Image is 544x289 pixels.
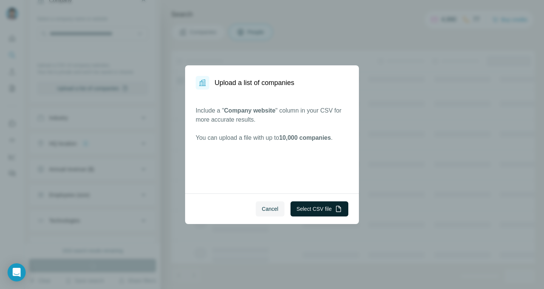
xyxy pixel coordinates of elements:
[224,107,275,114] span: Company website
[256,201,284,216] button: Cancel
[8,263,26,281] div: Open Intercom Messenger
[291,201,348,216] button: Select CSV file
[279,134,331,141] span: 10,000 companies
[196,133,348,142] p: You can upload a file with up to .
[262,205,278,213] span: Cancel
[196,106,348,124] p: Include a " " column in your CSV for more accurate results.
[215,77,294,88] h1: Upload a list of companies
